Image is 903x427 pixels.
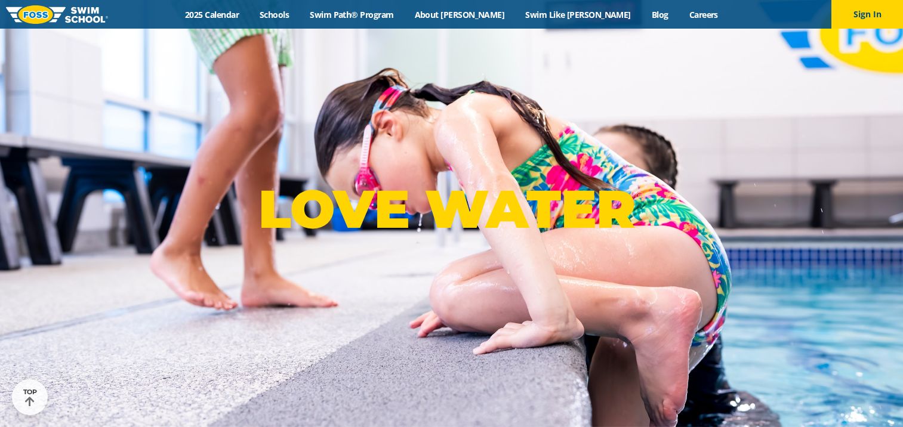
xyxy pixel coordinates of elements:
a: Schools [249,9,300,20]
a: Swim Path® Program [300,9,404,20]
a: About [PERSON_NAME] [404,9,515,20]
a: Blog [641,9,679,20]
a: Swim Like [PERSON_NAME] [515,9,642,20]
a: Careers [679,9,728,20]
div: TOP [23,388,37,407]
sup: ® [635,189,645,204]
img: FOSS Swim School Logo [6,5,108,24]
p: LOVE WATER [258,177,645,241]
a: 2025 Calendar [175,9,249,20]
